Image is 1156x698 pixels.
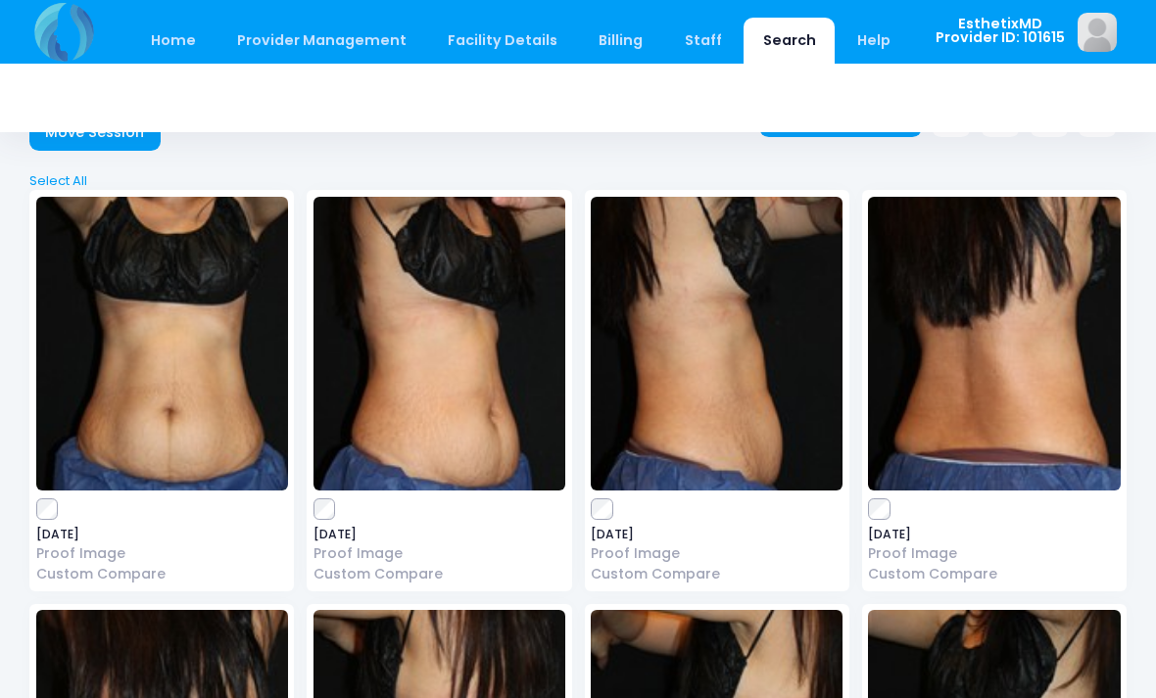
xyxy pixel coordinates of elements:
a: Home [131,18,215,64]
a: Custom Compare [36,564,288,584]
a: Custom Compare [591,564,843,584]
a: Custom Compare [868,564,1120,584]
a: Staff [665,18,741,64]
img: image [36,197,288,490]
a: Proof Image [591,543,843,564]
a: Custom Compare [313,564,565,584]
img: image [313,197,565,490]
a: Search [744,18,835,64]
span: [DATE] [868,529,1120,540]
img: image [868,197,1120,490]
span: [DATE] [313,529,565,540]
a: Select All [24,171,1133,191]
span: EsthetixMD Provider ID: 101615 [936,17,1065,45]
a: Facility Details [429,18,577,64]
a: Proof Image [36,543,288,564]
a: Billing [580,18,662,64]
a: Proof Image [313,543,565,564]
a: Help [839,18,910,64]
img: image [1078,13,1117,52]
a: Provider Management [217,18,425,64]
a: Proof Image [868,543,1120,564]
img: image [591,197,843,490]
span: [DATE] [591,529,843,540]
span: [DATE] [36,529,288,540]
